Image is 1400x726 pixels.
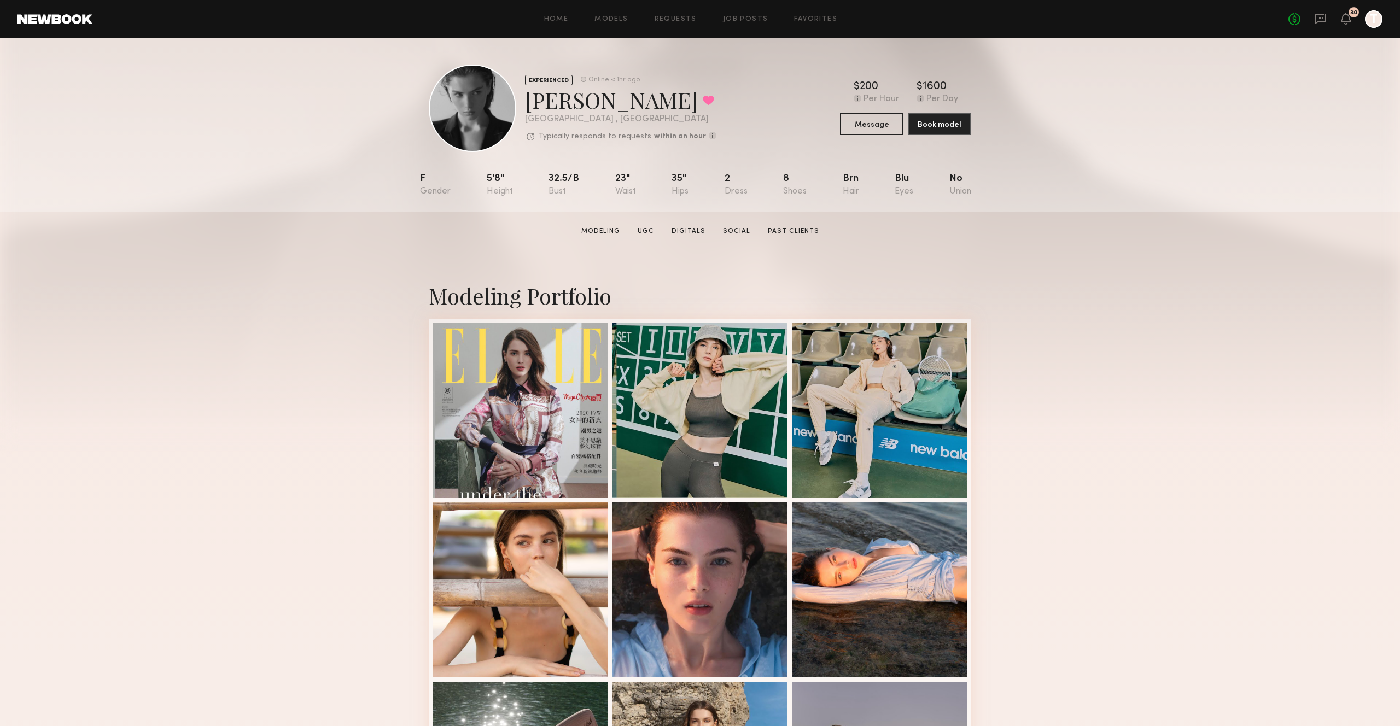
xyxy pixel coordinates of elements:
[654,133,706,140] b: within an hour
[840,113,903,135] button: Message
[544,16,569,23] a: Home
[667,226,710,236] a: Digitals
[843,174,859,196] div: Brn
[615,174,636,196] div: 23"
[549,174,579,196] div: 32.5/b
[895,174,913,196] div: Blu
[525,75,573,85] div: EXPERIENCED
[854,81,860,92] div: $
[908,113,971,135] button: Book model
[725,174,748,196] div: 2
[429,281,971,310] div: Modeling Portfolio
[917,81,923,92] div: $
[420,174,451,196] div: F
[763,226,824,236] a: Past Clients
[577,226,625,236] a: Modeling
[539,133,651,140] p: Typically responds to requests
[525,85,716,114] div: [PERSON_NAME]
[723,16,768,23] a: Job Posts
[783,174,807,196] div: 8
[864,95,899,104] div: Per Hour
[719,226,755,236] a: Social
[588,77,640,84] div: Online < 1hr ago
[923,81,947,92] div: 1600
[1350,10,1357,16] div: 30
[794,16,837,23] a: Favorites
[525,115,716,124] div: [GEOGRAPHIC_DATA] , [GEOGRAPHIC_DATA]
[860,81,878,92] div: 200
[633,226,658,236] a: UGC
[594,16,628,23] a: Models
[487,174,513,196] div: 5'8"
[1365,10,1382,28] a: T
[926,95,958,104] div: Per Day
[949,174,971,196] div: No
[672,174,689,196] div: 35"
[655,16,697,23] a: Requests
